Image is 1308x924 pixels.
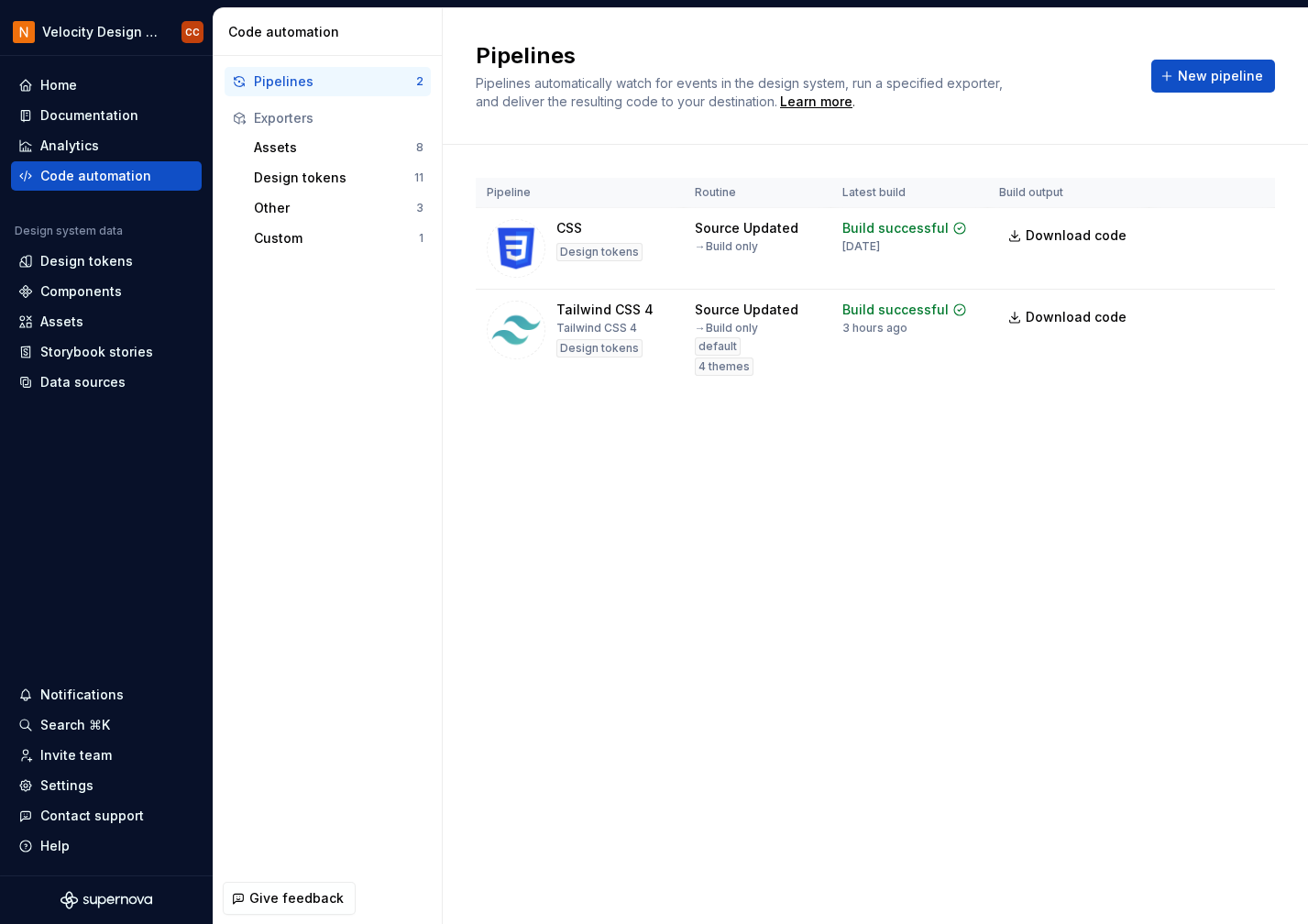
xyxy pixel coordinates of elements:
button: Pipelines2 [225,67,431,96]
a: Assets [11,307,202,336]
div: Home [40,76,77,94]
div: default [695,337,741,356]
a: Data sources [11,368,202,397]
div: Documentation [40,106,138,125]
span: Pipelines automatically watch for events in the design system, run a specified exporter, and deli... [476,75,1006,109]
div: Exporters [254,109,423,127]
a: Documentation [11,101,202,130]
div: Help [40,837,70,855]
a: Storybook stories [11,337,202,367]
span: 4 themes [698,359,750,374]
div: Other [254,199,416,217]
th: Build output [988,178,1149,208]
button: Velocity Design System by NAVEXCC [4,12,209,51]
button: Custom1 [247,224,431,253]
div: Source Updated [695,219,798,237]
button: New pipeline [1151,60,1275,93]
svg: Supernova Logo [60,891,152,909]
div: Contact support [40,807,144,825]
div: 3 hours ago [842,321,907,335]
a: Settings [11,771,202,800]
div: 1 [419,231,423,246]
button: Design tokens11 [247,163,431,192]
div: Build successful [842,301,949,319]
span: . [777,95,855,109]
img: bb28370b-b938-4458-ba0e-c5bddf6d21d4.png [13,21,35,43]
div: Tailwind CSS 4 [556,321,637,335]
a: Design tokens [11,247,202,276]
div: 3 [416,201,423,215]
div: Build successful [842,219,949,237]
div: Code automation [228,23,434,41]
div: Design tokens [254,169,414,187]
div: Components [40,282,122,301]
a: Learn more [780,93,852,111]
button: Help [11,831,202,861]
th: Routine [684,178,831,208]
div: Invite team [40,746,112,764]
th: Pipeline [476,178,684,208]
div: Velocity Design System by NAVEX [42,23,159,41]
a: Analytics [11,131,202,160]
button: Give feedback [223,882,356,915]
button: Assets8 [247,133,431,162]
div: CC [185,25,200,39]
div: Design system data [15,224,123,238]
h2: Pipelines [476,41,1129,71]
span: Give feedback [249,889,344,907]
div: Search ⌘K [40,716,110,734]
div: 2 [416,74,423,89]
div: Assets [40,313,83,331]
div: Data sources [40,373,126,391]
div: Storybook stories [40,343,153,361]
button: Contact support [11,801,202,830]
div: → Build only [695,321,758,335]
div: Analytics [40,137,99,155]
div: Notifications [40,686,124,704]
button: Notifications [11,680,202,709]
div: 8 [416,140,423,155]
div: Code automation [40,167,151,185]
a: Code automation [11,161,202,191]
th: Latest build [831,178,988,208]
div: [DATE] [842,239,880,254]
div: Design tokens [556,339,643,357]
div: Tailwind CSS 4 [556,301,654,319]
div: Source Updated [695,301,798,319]
span: New pipeline [1178,67,1263,85]
div: 11 [414,170,423,185]
div: Pipelines [254,72,416,91]
div: → Build only [695,239,758,254]
span: Download code [1026,308,1127,326]
div: Custom [254,229,419,247]
button: Other3 [247,193,431,223]
a: Invite team [11,741,202,770]
a: Components [11,277,202,306]
a: Home [11,71,202,100]
div: Design tokens [556,243,643,261]
span: Download code [1026,226,1127,245]
div: Settings [40,776,93,795]
button: Search ⌘K [11,710,202,740]
a: Download code [999,219,1138,252]
a: Download code [999,301,1138,334]
div: CSS [556,219,582,237]
div: Assets [254,138,416,157]
div: Design tokens [40,252,133,270]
